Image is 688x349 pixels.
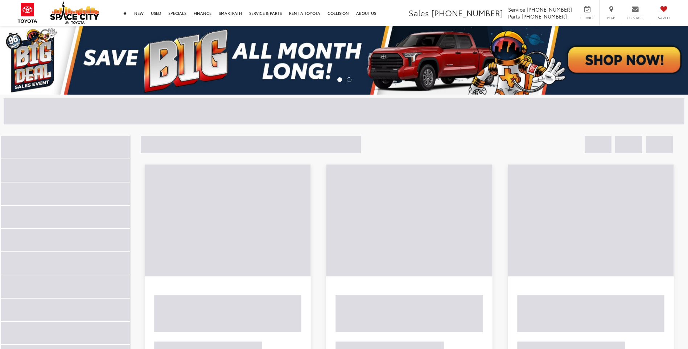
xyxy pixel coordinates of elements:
span: [PHONE_NUMBER] [527,6,572,13]
span: Saved [656,15,672,20]
span: [PHONE_NUMBER] [431,7,503,19]
img: Space City Toyota [50,1,99,24]
span: Sales [409,7,429,19]
span: [PHONE_NUMBER] [522,13,567,20]
span: Service [579,15,596,20]
span: Contact [627,15,644,20]
span: Service [508,6,525,13]
span: Parts [508,13,520,20]
span: Map [603,15,619,20]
